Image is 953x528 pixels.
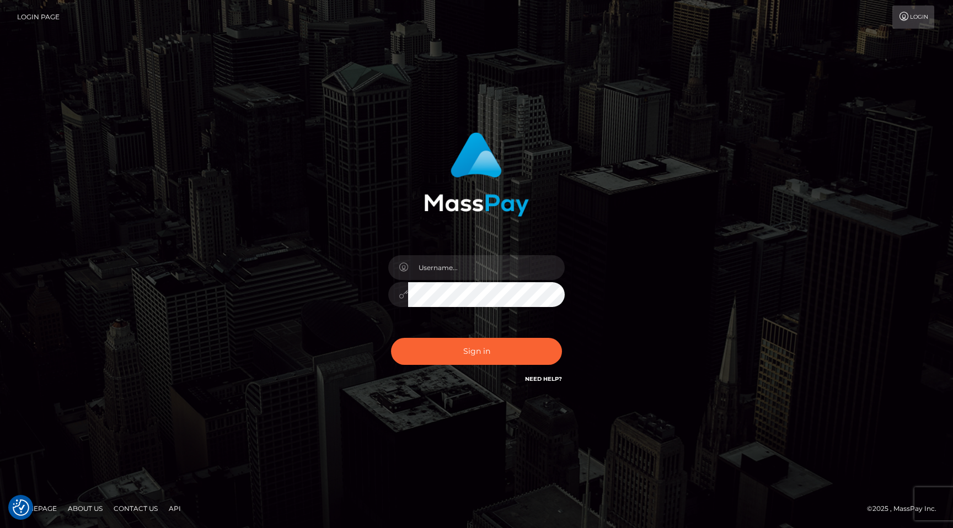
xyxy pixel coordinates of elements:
[17,6,60,29] a: Login Page
[424,132,529,217] img: MassPay Login
[391,338,562,365] button: Sign in
[408,255,565,280] input: Username...
[63,500,107,517] a: About Us
[13,499,29,516] button: Consent Preferences
[867,503,945,515] div: © 2025 , MassPay Inc.
[892,6,934,29] a: Login
[525,375,562,382] a: Need Help?
[109,500,162,517] a: Contact Us
[13,499,29,516] img: Revisit consent button
[164,500,185,517] a: API
[12,500,61,517] a: Homepage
